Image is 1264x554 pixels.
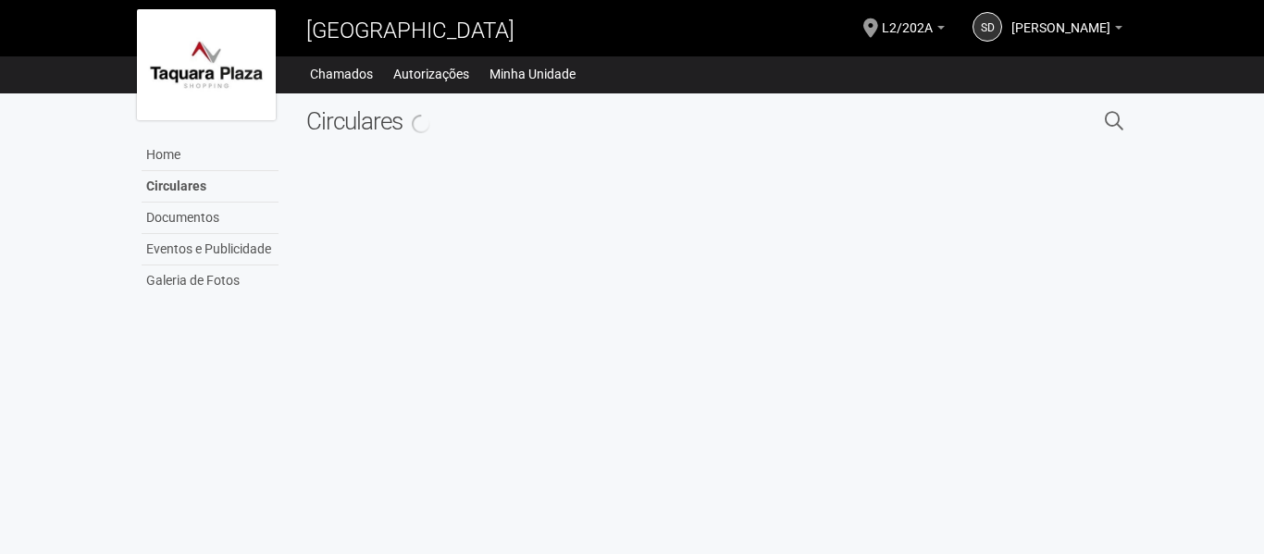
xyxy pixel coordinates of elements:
[882,3,933,35] span: L2/202A
[142,265,279,296] a: Galeria de Fotos
[412,115,430,133] img: spinner.png
[137,9,276,120] img: logo.jpg
[973,12,1002,42] a: Sd
[393,61,469,87] a: Autorizações
[1011,23,1122,38] a: [PERSON_NAME]
[306,18,514,43] span: [GEOGRAPHIC_DATA]
[142,140,279,171] a: Home
[142,234,279,265] a: Eventos e Publicidade
[1011,3,1110,35] span: Suana de Almeida Antonio
[489,61,576,87] a: Minha Unidade
[882,23,945,38] a: L2/202A
[310,61,373,87] a: Chamados
[142,171,279,203] a: Circulares
[306,107,914,135] h2: Circulares
[142,203,279,234] a: Documentos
